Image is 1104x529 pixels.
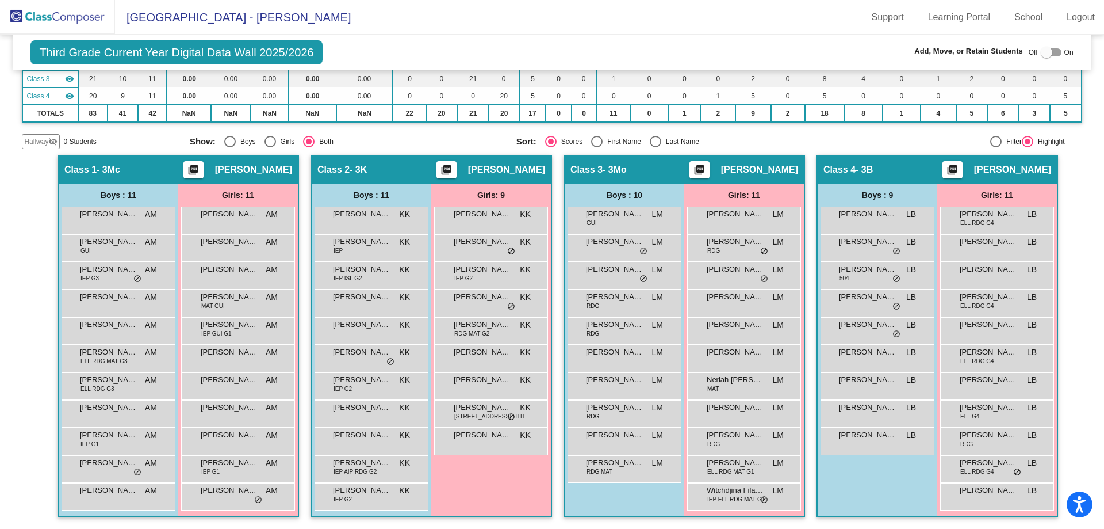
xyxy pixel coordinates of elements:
span: KK [399,402,410,414]
td: 0 [883,87,921,105]
td: 0 [771,87,805,105]
div: First Name [603,136,641,147]
span: [PERSON_NAME] [707,291,764,303]
span: [PERSON_NAME] [960,208,1017,220]
div: Last Name [661,136,699,147]
span: [PERSON_NAME] [707,319,764,330]
td: 0.00 [211,70,251,87]
span: [PERSON_NAME] [707,347,764,358]
span: [PERSON_NAME] [839,319,896,330]
span: LB [1027,264,1037,276]
td: 2 [771,105,805,122]
span: - 3K [350,164,367,176]
td: 0 [630,87,668,105]
td: 0 [1050,70,1082,87]
span: - 3B [856,164,873,176]
span: RDG [707,246,720,255]
span: [PERSON_NAME] [PERSON_NAME] [80,374,137,386]
mat-icon: visibility [65,74,74,83]
span: LB [906,208,916,220]
td: Lindsey Branchut - 3B [22,87,78,105]
div: Girls [276,136,295,147]
span: RDG [586,329,599,338]
span: do_not_disturb_alt [639,275,647,284]
span: [PERSON_NAME] [960,291,1017,303]
span: [PERSON_NAME] [454,208,511,220]
span: [PERSON_NAME] [454,374,511,386]
td: 0 [668,70,701,87]
span: [PERSON_NAME] [333,264,390,275]
span: do_not_disturb_alt [639,247,647,256]
td: 3 [1019,105,1050,122]
span: LM [773,236,784,248]
td: 1 [921,70,956,87]
td: 0.00 [251,87,289,105]
span: KK [520,291,531,303]
span: ELL RDG G4 [960,302,994,310]
td: 0 [771,70,805,87]
span: Hallway [24,136,48,147]
button: Print Students Details [689,161,710,178]
mat-icon: picture_as_pdf [692,164,706,180]
span: AM [145,374,157,386]
span: [PERSON_NAME] [80,319,137,330]
mat-radio-group: Select an option [516,136,834,147]
span: [PERSON_NAME] [454,236,511,248]
td: 0 [596,87,630,105]
span: [PERSON_NAME] [201,264,258,275]
td: 2 [956,70,987,87]
td: NaN [289,105,336,122]
td: 9 [735,105,771,122]
td: 0.00 [251,70,289,87]
span: IEP ISL G2 [333,274,362,283]
span: Class 3 [570,164,603,176]
td: 0.00 [336,87,393,105]
span: [PERSON_NAME] [839,374,896,386]
td: 0 [546,87,572,105]
span: [PERSON_NAME] [839,208,896,220]
td: 0 [546,70,572,87]
span: do_not_disturb_alt [507,302,515,311]
span: LM [773,347,784,359]
span: LM [773,264,784,276]
mat-icon: picture_as_pdf [186,164,200,180]
td: 0 [1019,87,1050,105]
div: Girls: 9 [431,184,551,207]
span: AM [266,208,278,220]
span: Show: [190,136,216,147]
span: [PERSON_NAME] [586,264,643,275]
span: GUI [586,219,597,227]
td: 21 [457,70,489,87]
td: NaN [167,105,210,122]
td: 4 [845,70,883,87]
span: ELL RDG G3 [80,385,114,393]
mat-icon: visibility_off [48,137,57,146]
span: IEP G2 [454,274,473,283]
span: LM [652,264,663,276]
mat-icon: picture_as_pdf [439,164,453,180]
span: Class 2 [317,164,350,176]
span: - 3Mc [97,164,120,176]
span: [PERSON_NAME] [960,347,1017,358]
span: KK [399,264,410,276]
span: Add, Move, or Retain Students [914,45,1023,57]
td: 0 [489,70,519,87]
td: 1 [668,105,701,122]
span: [PERSON_NAME] [201,347,258,358]
span: AM [266,291,278,303]
div: Boys [236,136,256,147]
span: [PERSON_NAME] [586,208,643,220]
a: Logout [1057,8,1104,26]
span: do_not_disturb_alt [133,275,141,284]
span: do_not_disturb_alt [892,275,900,284]
span: AM [145,264,157,276]
span: IEP G2 [333,385,352,393]
span: LB [906,291,916,303]
span: IEP [333,246,343,255]
button: Print Students Details [183,161,204,178]
span: Neriah [PERSON_NAME] [707,374,764,386]
span: [PERSON_NAME] [333,319,390,330]
span: [PERSON_NAME] [454,319,511,330]
span: [PERSON_NAME] [215,164,292,176]
span: Class 4 [823,164,856,176]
